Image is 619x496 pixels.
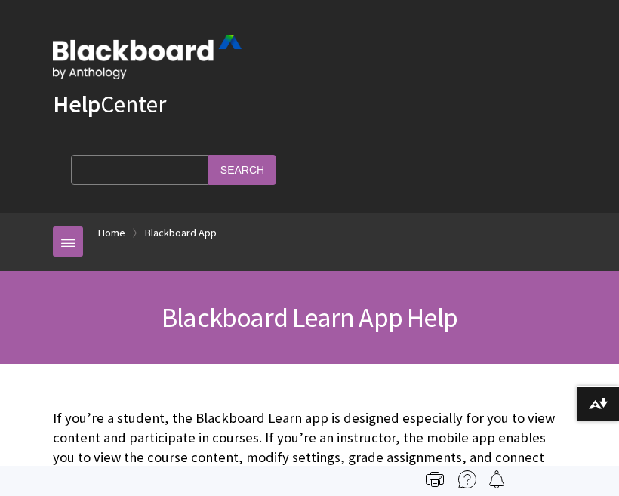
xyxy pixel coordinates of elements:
[458,470,476,488] img: More help
[488,470,506,488] img: Follow this page
[53,89,166,119] a: HelpCenter
[98,223,125,242] a: Home
[145,223,217,242] a: Blackboard App
[162,300,457,334] span: Blackboard Learn App Help
[53,408,566,488] p: If you’re a student, the Blackboard Learn app is designed especially for you to view content and ...
[53,35,242,79] img: Blackboard by Anthology
[53,89,100,119] strong: Help
[426,470,444,488] img: Print
[208,155,276,184] input: Search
